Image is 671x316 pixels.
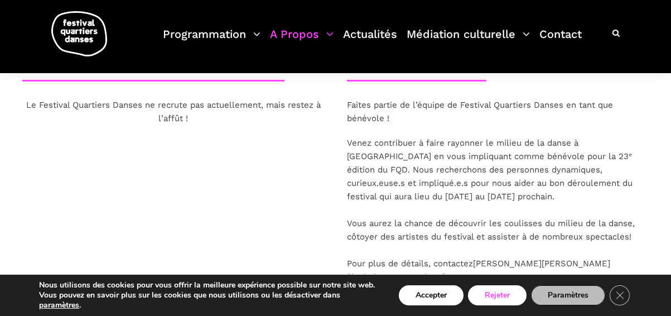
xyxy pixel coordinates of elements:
p: Nous utilisons des cookies pour vous offrir la meilleure expérience possible sur notre site web. [39,280,376,290]
a: Programmation [163,25,260,58]
a: Contact [539,25,582,58]
button: Paramètres [531,285,605,305]
p: Venez contribuer à faire rayonner le milieu de la danse à [GEOGRAPHIC_DATA] en vous impliquant co... [347,136,649,284]
a: A Propos [270,25,334,58]
p: Vous pouvez en savoir plus sur les cookies que nous utilisons ou les désactiver dans . [39,290,376,310]
button: paramètres [39,300,79,310]
a: Actualités [343,25,397,58]
a: logistiques@quartiersdanses.com [351,272,487,282]
button: Rejeter [468,285,527,305]
p: Faites partie de l’équipe de Festival Quartiers Danses en tant que bénévole ! [347,98,649,125]
button: Close GDPR Cookie Banner [610,285,630,305]
a: Médiation culturelle [407,25,530,58]
p: Le Festival Quartiers Danses ne recrute pas actuellement, mais restez à l’affût ! [22,98,325,125]
img: logo-fqd-med [51,11,107,56]
button: Accepter [399,285,464,305]
span: [PERSON_NAME] [473,258,542,269]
